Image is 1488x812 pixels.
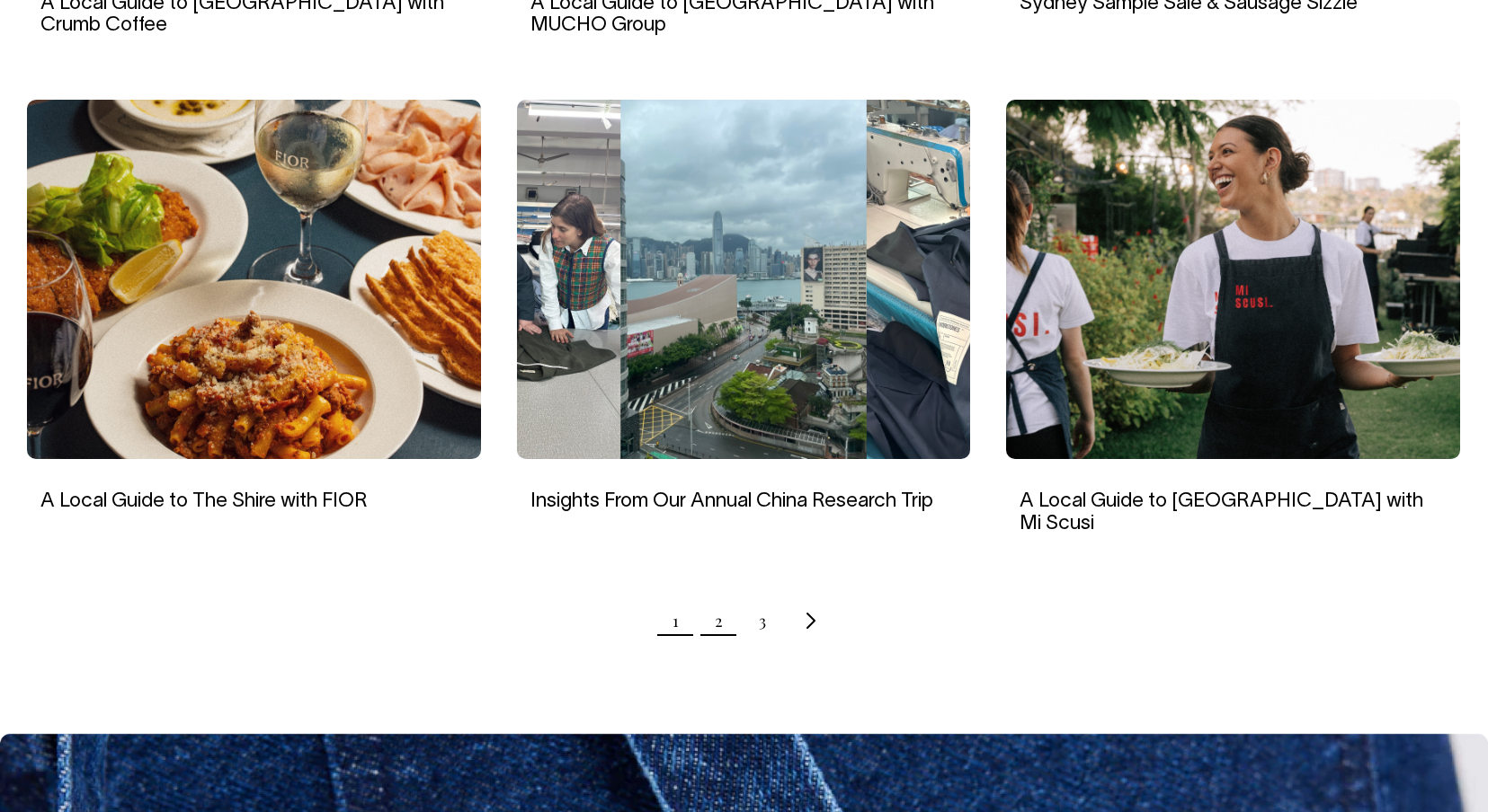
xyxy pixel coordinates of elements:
img: A Local Guide to The Shire with FIOR [27,100,481,459]
a: A Local Guide to [GEOGRAPHIC_DATA] with Mi Scusi [1020,492,1423,532]
a: Insights From Our Annual China Research Trip [530,492,933,510]
img: Insights From Our Annual China Research Trip [517,100,971,459]
a: Next page [802,598,816,643]
a: Page 3 [759,598,766,643]
nav: Pagination [27,598,1461,643]
a: A Local Guide to The Shire with FIOR [40,492,368,510]
a: Page 2 [715,598,723,643]
span: Page 1 [673,598,679,643]
img: A Local Guide to Perth with Mi Scusi [1006,100,1460,459]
